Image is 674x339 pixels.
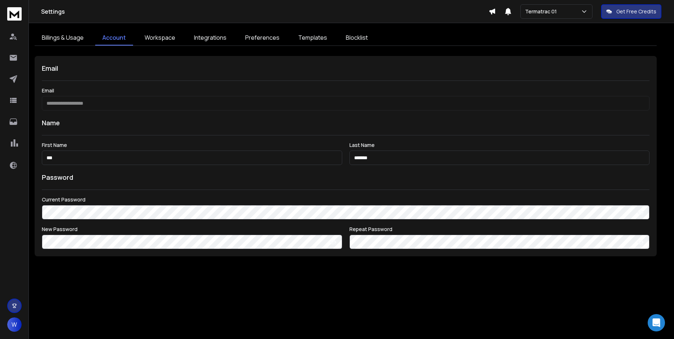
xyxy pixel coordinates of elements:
button: W [7,317,22,332]
h1: Email [42,63,649,73]
a: Workspace [137,30,182,45]
h1: Password [42,172,73,182]
p: Get Free Credits [616,8,656,15]
a: Templates [291,30,334,45]
label: Repeat Password [349,227,650,232]
a: Preferences [238,30,287,45]
label: Current Password [42,197,649,202]
p: Termatrac 01 [525,8,560,15]
label: Email [42,88,649,93]
h1: Settings [41,7,489,16]
a: Billings & Usage [35,30,91,45]
a: Integrations [187,30,234,45]
label: First Name [42,143,342,148]
label: Last Name [349,143,650,148]
a: Blocklist [339,30,375,45]
button: Get Free Credits [601,4,661,19]
h1: Name [42,118,649,128]
div: Open Intercom Messenger [648,314,665,331]
label: New Password [42,227,342,232]
a: Account [95,30,133,45]
img: logo [7,7,22,21]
